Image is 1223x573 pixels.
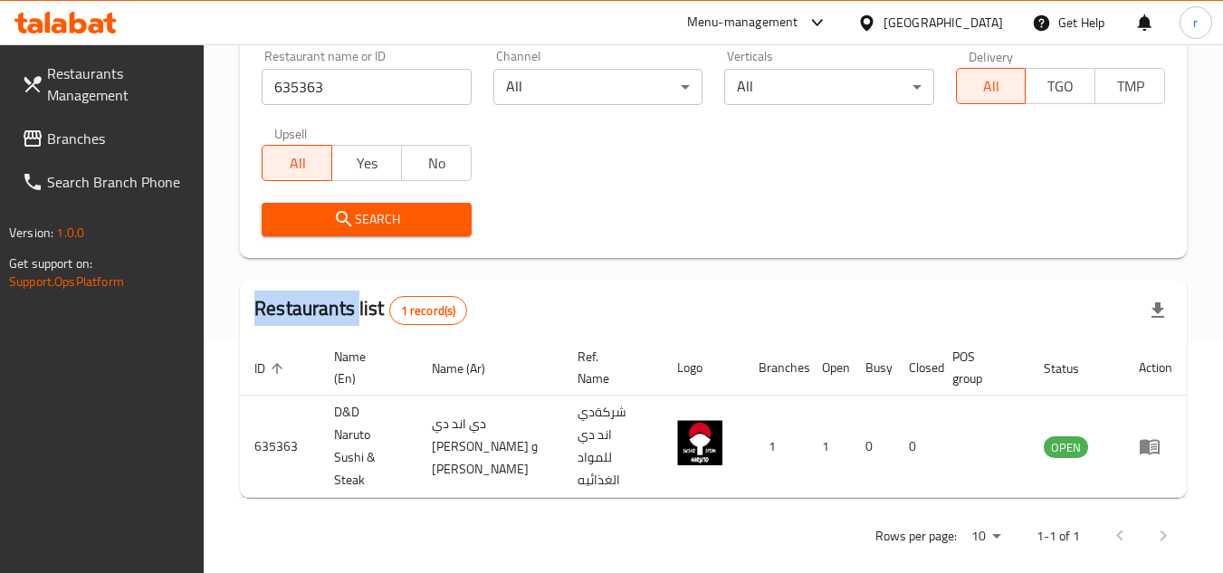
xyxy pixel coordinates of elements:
[663,340,744,396] th: Logo
[254,358,289,379] span: ID
[240,396,320,498] td: 635363
[7,52,205,117] a: Restaurants Management
[262,69,471,105] input: Search for restaurant name or ID..
[1044,436,1088,458] div: OPEN
[956,68,1027,104] button: All
[724,69,933,105] div: All
[1124,340,1187,396] th: Action
[274,127,308,139] label: Upsell
[1044,437,1088,458] span: OPEN
[1033,73,1088,100] span: TGO
[894,340,938,396] th: Closed
[47,62,190,106] span: Restaurants Management
[1044,358,1103,379] span: Status
[744,340,807,396] th: Branches
[851,396,894,498] td: 0
[417,396,562,498] td: دي اند دي [PERSON_NAME] و [PERSON_NAME]
[1193,13,1198,33] span: r
[334,346,396,389] span: Name (En)
[432,358,509,379] span: Name (Ar)
[1037,525,1080,548] p: 1-1 of 1
[851,340,894,396] th: Busy
[401,145,472,181] button: No
[240,340,1187,498] table: enhanced table
[744,396,807,498] td: 1
[262,203,471,236] button: Search
[964,523,1008,550] div: Rows per page:
[7,160,205,204] a: Search Branch Phone
[262,145,332,181] button: All
[9,221,53,244] span: Version:
[578,346,641,389] span: Ref. Name
[875,525,957,548] p: Rows per page:
[7,117,205,160] a: Branches
[254,295,467,325] h2: Restaurants list
[9,270,124,293] a: Support.OpsPlatform
[964,73,1019,100] span: All
[677,420,722,465] img: D&D Naruto Sushi & Steak
[807,340,851,396] th: Open
[1139,435,1172,457] div: Menu
[47,171,190,193] span: Search Branch Phone
[56,221,84,244] span: 1.0.0
[390,302,467,320] span: 1 record(s)
[563,396,663,498] td: شركةدي اند دي للمواد الغذائيه
[1025,68,1095,104] button: TGO
[9,252,92,275] span: Get support on:
[1094,68,1165,104] button: TMP
[969,50,1014,62] label: Delivery
[409,150,464,177] span: No
[493,69,702,105] div: All
[331,145,402,181] button: Yes
[952,346,1008,389] span: POS group
[276,208,456,231] span: Search
[894,396,938,498] td: 0
[270,150,325,177] span: All
[884,13,1003,33] div: [GEOGRAPHIC_DATA]
[339,150,395,177] span: Yes
[47,128,190,149] span: Branches
[1103,73,1158,100] span: TMP
[807,396,851,498] td: 1
[687,12,798,33] div: Menu-management
[1136,289,1180,332] div: Export file
[320,396,417,498] td: D&D Naruto Sushi & Steak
